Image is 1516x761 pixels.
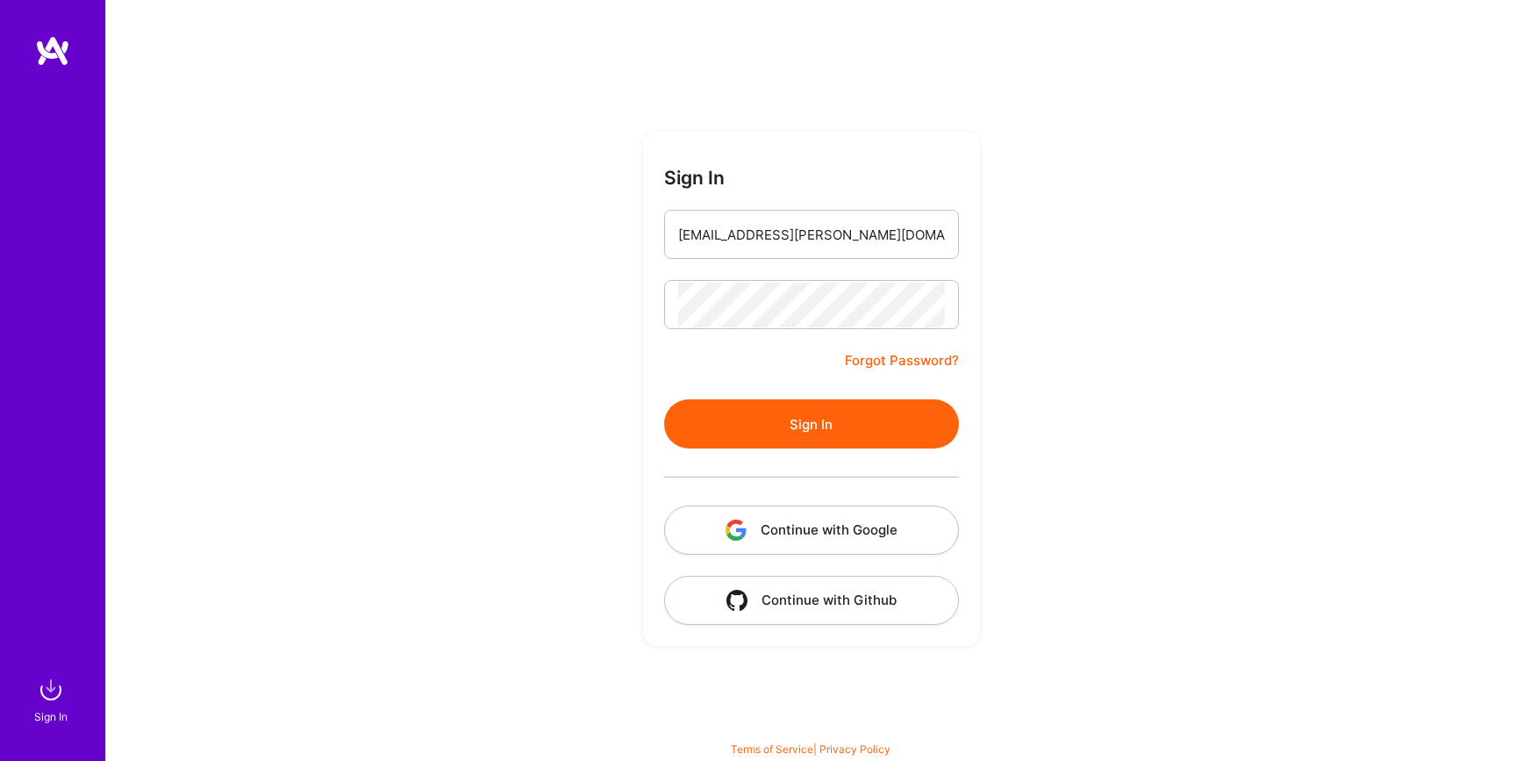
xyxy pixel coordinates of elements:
img: sign in [33,672,68,707]
a: Privacy Policy [819,743,890,756]
button: Sign In [664,399,959,449]
div: Sign In [34,707,68,726]
a: sign inSign In [37,672,68,726]
button: Continue with Google [664,506,959,555]
img: logo [35,35,70,67]
a: Forgot Password? [845,350,959,371]
a: Terms of Service [731,743,813,756]
h3: Sign In [664,167,725,189]
button: Continue with Github [664,576,959,625]
span: | [731,743,890,756]
input: Email... [678,212,945,257]
img: icon [726,520,747,541]
img: icon [726,590,747,611]
div: © 2025 ATeams Inc., All rights reserved. [105,708,1516,752]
